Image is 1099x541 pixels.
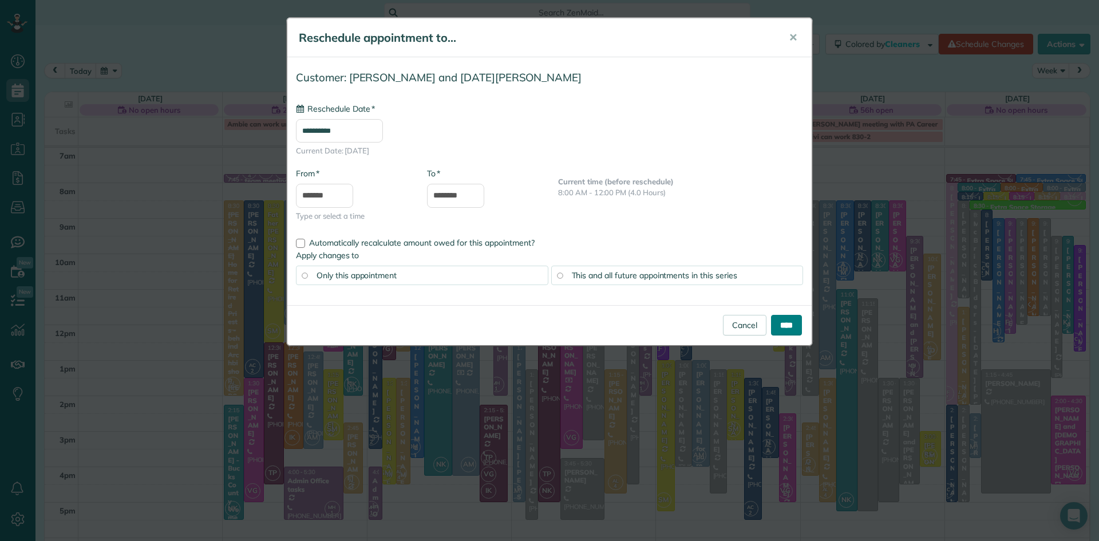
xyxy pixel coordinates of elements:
span: Automatically recalculate amount owed for this appointment? [309,238,535,248]
p: 8:00 AM - 12:00 PM (4.0 Hours) [558,187,803,198]
span: This and all future appointments in this series [572,270,737,281]
h4: Customer: [PERSON_NAME] and [DATE][PERSON_NAME] [296,72,803,84]
input: This and all future appointments in this series [557,273,563,278]
label: From [296,168,319,179]
span: Type or select a time [296,211,410,222]
label: Apply changes to [296,250,803,261]
input: Only this appointment [302,273,307,278]
label: Reschedule Date [296,103,375,114]
label: To [427,168,440,179]
span: Current Date: [DATE] [296,145,803,156]
a: Cancel [723,315,766,335]
h5: Reschedule appointment to... [299,30,773,46]
b: Current time (before reschedule) [558,177,674,186]
span: ✕ [789,31,797,44]
span: Only this appointment [317,270,397,281]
